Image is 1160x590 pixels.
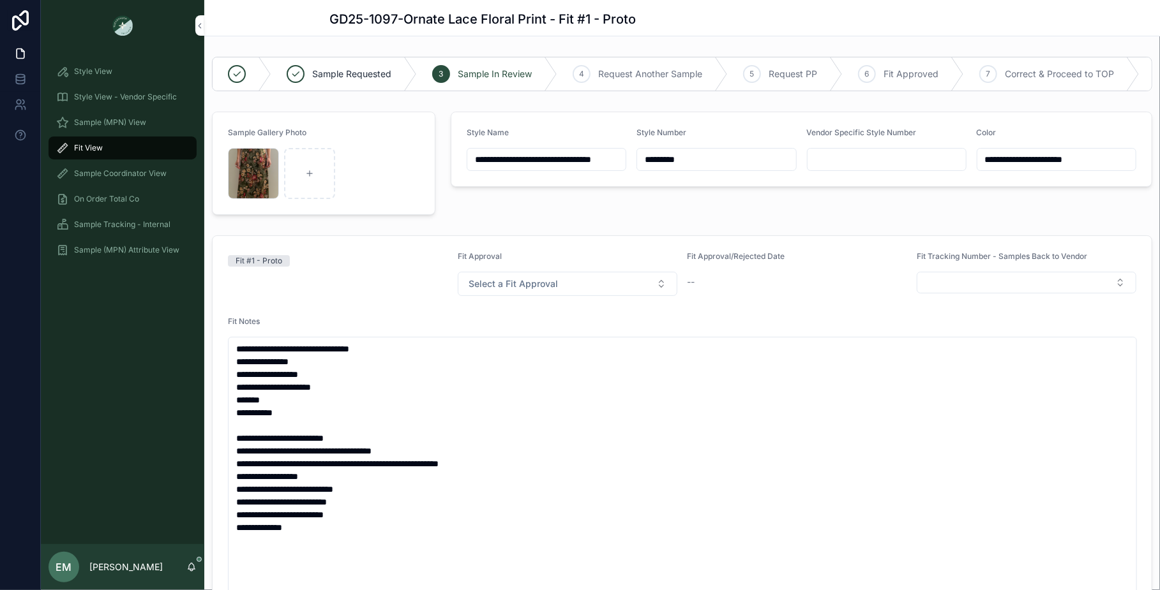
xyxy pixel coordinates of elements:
[49,85,197,108] a: Style View - Vendor Specific
[750,69,755,79] span: 5
[688,251,785,261] span: Fit Approval/Rejected Date
[74,219,170,230] span: Sample Tracking - Internal
[49,239,197,262] a: Sample (MPN) Attribute View
[74,92,177,102] span: Style View - Vendor Specific
[49,136,197,159] a: Fit View
[74,143,103,153] span: Fit View
[41,51,204,278] div: scrollable content
[112,15,133,36] img: App logo
[688,276,695,288] span: --
[807,128,917,137] span: Vendor Specific Style Number
[917,251,1087,261] span: Fit Tracking Number - Samples Back to Vendor
[769,68,817,80] span: Request PP
[228,316,260,326] span: Fit Notes
[329,10,636,28] h1: GD25-1097-Ornate Lace Floral Print - Fit #1 - Proto
[74,245,179,255] span: Sample (MPN) Attribute View
[49,162,197,185] a: Sample Coordinator View
[439,69,444,79] span: 3
[49,111,197,134] a: Sample (MPN) View
[312,68,391,80] span: Sample Requested
[49,213,197,236] a: Sample Tracking - Internal
[458,251,502,261] span: Fit Approval
[49,188,197,210] a: On Order Total Co
[74,168,167,179] span: Sample Coordinator View
[469,277,558,290] span: Select a Fit Approval
[636,128,686,137] span: Style Number
[977,128,997,137] span: Color
[1005,68,1114,80] span: Correct & Proceed to TOP
[49,60,197,83] a: Style View
[236,255,282,267] div: Fit #1 - Proto
[884,68,938,80] span: Fit Approved
[917,272,1136,293] button: Select Button
[228,128,306,137] span: Sample Gallery Photo
[89,561,163,573] p: [PERSON_NAME]
[74,117,146,128] span: Sample (MPN) View
[865,69,870,79] span: 6
[74,66,112,77] span: Style View
[56,559,72,575] span: EM
[467,128,509,137] span: Style Name
[458,272,677,296] button: Select Button
[579,69,584,79] span: 4
[598,68,702,80] span: Request Another Sample
[458,68,532,80] span: Sample In Review
[986,69,991,79] span: 7
[74,194,139,204] span: On Order Total Co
